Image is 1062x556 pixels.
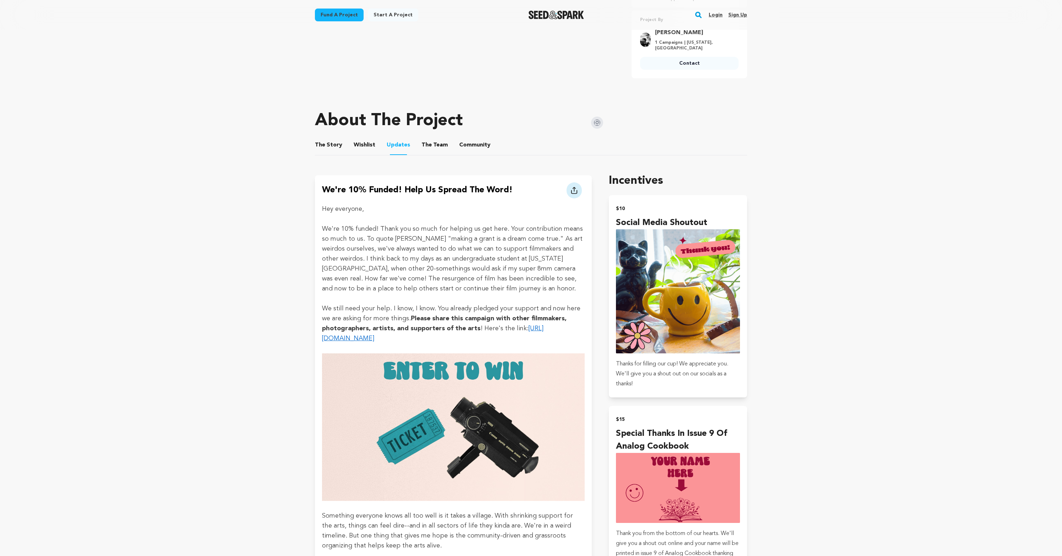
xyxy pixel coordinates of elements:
img: Seed&Spark Logo Dark Mode [529,11,584,19]
h4: Special thanks in issue 9 of Analog Cookbook [616,427,740,453]
p: Something everyone knows all too well is it takes a village. With shrinking support for the arts,... [322,511,585,551]
img: incentive [616,453,740,523]
a: Login [709,9,723,21]
a: Goto Kate Hinshaw profile [655,28,734,37]
a: Seed&Spark Homepage [529,11,584,19]
span: Community [459,141,490,149]
span: Updates [387,141,410,149]
img: 1757690373-Seed&Spark%20Assets-27.jpeg [322,353,585,501]
span: Team [422,141,448,149]
a: Sign up [728,9,747,21]
span: Story [315,141,342,149]
span: Wishlist [354,141,375,149]
h4: We're 10% funded! Help us spread the word! [322,184,513,198]
button: $10 Social Media Shoutout incentive Thanks for filling our cup! We appreciate you. We'll give you... [609,195,747,397]
img: KatieRedScarlett.jpg [640,33,651,47]
h1: Incentives [609,172,747,189]
h2: $10 [616,204,740,214]
a: Fund a project [315,9,364,21]
a: Contact [640,57,739,70]
img: Seed&Spark Instagram Icon [591,117,603,129]
p: We still need your help. I know, I know. You already pledged your support and now here we are ask... [322,304,585,343]
img: incentive [616,229,740,353]
h1: About The Project [315,112,463,129]
span: The [315,141,325,149]
h4: Social Media Shoutout [616,216,740,229]
strong: Please share this campaign with other filmmakers, photographers, artists, and supporters of the arts [322,315,567,332]
p: Thanks for filling our cup! We appreciate you. We'll give you a shout out on our socials as a tha... [616,359,740,389]
span: The [422,141,432,149]
a: [URL][DOMAIN_NAME] [322,325,543,342]
p: We're 10% funded! Thank you so much for helping us get here. Your contribution means so much to u... [322,224,585,294]
a: Start a project [368,9,418,21]
p: Hey everyone, [322,204,585,214]
p: 1 Campaigns | [US_STATE], [GEOGRAPHIC_DATA] [655,40,734,51]
h2: $15 [616,415,740,424]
